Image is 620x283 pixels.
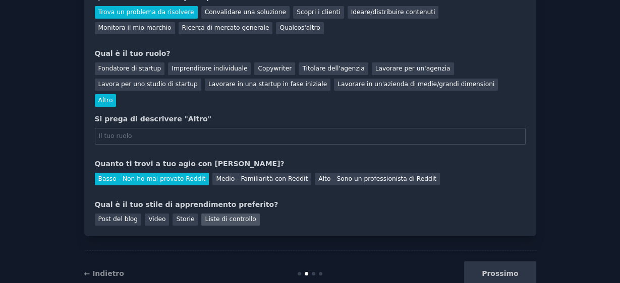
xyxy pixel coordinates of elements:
font: Monitora il mio marchio [98,24,172,31]
font: Convalidare una soluzione [205,9,286,16]
font: Qual è il tuo ruolo? [95,49,171,57]
font: Lavorare in un'azienda di medie/grandi dimensioni [337,81,494,88]
font: Quanto ti trovi a tuo agio con [PERSON_NAME]? [95,160,285,168]
font: Qual è il tuo stile di apprendimento preferito? [95,200,278,208]
font: Ricerca di mercato generale [182,24,269,31]
font: Lavora per uno studio di startup [98,81,198,88]
font: Alto - Sono un professionista di Reddit [318,175,436,182]
font: Trova un problema da risolvere [98,9,194,16]
font: Storie [176,216,194,223]
font: Basso - Non ho mai provato Reddit [98,175,206,182]
font: Lavorare per un'agenzia [375,65,450,72]
font: Lavorare in una startup in fase iniziale [208,81,327,88]
font: Imprenditore individuale [172,65,247,72]
font: Si prega di descrivere "Altro" [95,115,211,123]
input: Il tuo ruolo [95,128,526,145]
font: Scopri i clienti [297,9,340,16]
font: Titolare dell'agenzia [302,65,364,72]
font: Liste di controllo [205,216,256,223]
font: Fondatore di startup [98,65,161,72]
font: Copywriter [258,65,292,72]
font: Post del blog [98,216,138,223]
font: Qualcos'altro [279,24,320,31]
font: Altro [98,97,113,104]
font: Ideare/distribuire contenuti [351,9,435,16]
a: ← Indietro [84,269,124,277]
font: Video [148,216,165,223]
font: Medio - Familiarità con Reddit [216,175,308,182]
